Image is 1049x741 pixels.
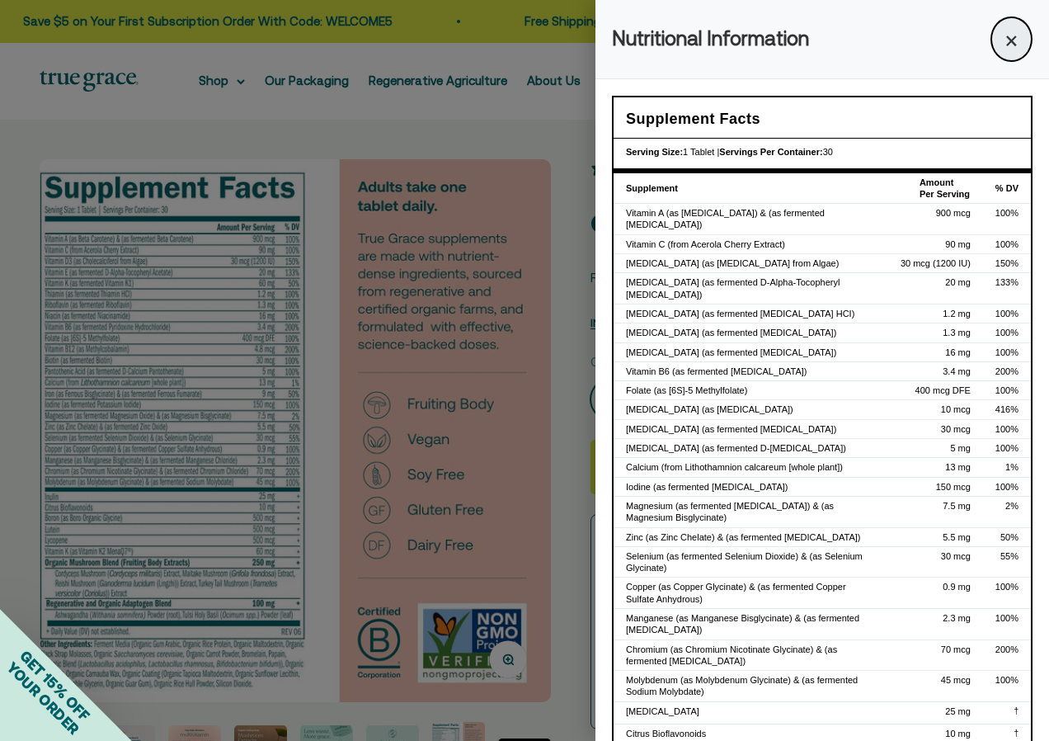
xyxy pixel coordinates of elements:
td: 200% [983,640,1031,671]
span: 150 mcg [936,482,971,492]
div: [MEDICAL_DATA] (as fermented D-Alpha-Tocopheryl [MEDICAL_DATA]) [626,276,876,300]
div: Copper (as Copper Glycinate) & (as fermented Copper Sulfate Anhydrous) [626,581,876,605]
div: Vitamin C (from Acerola Cherry Extract) [626,238,876,250]
div: Vitamin B6 (as fermented [MEDICAL_DATA]) [626,366,876,377]
strong: Serving Size: [626,147,683,157]
td: 50% [983,527,1031,546]
div: Citrus Bioflavonoids [626,728,876,739]
td: 100% [983,578,1031,609]
span: 30 mcg [941,424,971,434]
td: 2% [983,496,1031,527]
td: 200% [983,361,1031,380]
div: Vitamin A (as [MEDICAL_DATA]) & (as fermented [MEDICAL_DATA]) [626,207,876,231]
td: 100% [983,342,1031,361]
div: [MEDICAL_DATA] [626,706,876,717]
div: Iodine (as fermented [MEDICAL_DATA]) [626,481,876,493]
div: Manganese (as Manganese Bisglycinate) & (as fermented [MEDICAL_DATA]) [626,612,876,636]
span: 2.3 mg [943,613,971,623]
th: Amount Per Serving [888,173,983,204]
div: Calcium (from Lithothamnion calcareum [whole plant]) [626,461,876,473]
button: × [990,17,1033,62]
td: 100% [983,439,1031,458]
span: 0.9 mg [943,582,971,592]
td: 100% [983,477,1031,496]
span: 900 mcg [936,208,971,218]
td: 100% [983,234,1031,253]
span: 30 mcg [941,551,971,561]
span: 30 mcg (1200 IU) [901,258,971,268]
td: 100% [983,323,1031,342]
td: 150% [983,254,1031,273]
h3: Supplement Facts [626,107,1018,131]
td: 100% [983,671,1031,702]
td: 100% [983,419,1031,438]
th: % DV [983,173,1031,204]
td: 1% [983,458,1031,477]
div: [MEDICAL_DATA] (as fermented [MEDICAL_DATA] HCI) [626,308,876,319]
td: 100% [983,381,1031,400]
div: [MEDICAL_DATA] (as fermented D-[MEDICAL_DATA]) [626,442,876,454]
td: 416% [983,400,1031,419]
span: GET 15% OFF [16,647,93,724]
span: † [1014,729,1018,738]
span: 400 mcg DFE [915,385,971,395]
td: 100% [983,204,1031,235]
div: 1 Tablet | 30 [626,145,1018,160]
span: 16 mg [945,347,971,357]
span: 70 mcg [941,644,971,654]
div: [MEDICAL_DATA] (as fermented [MEDICAL_DATA]) [626,327,876,338]
div: Folate (as [6S]-5 Methylfolate) [626,385,876,396]
div: Zinc (as Zinc Chelate) & (as fermented [MEDICAL_DATA]) [626,531,876,543]
td: 55% [983,546,1031,578]
span: 5 mg [950,443,970,453]
span: 10 mcg [941,404,971,414]
span: 7.5 mg [943,501,971,511]
div: [MEDICAL_DATA] (as [MEDICAL_DATA] from Algae) [626,257,876,269]
td: 100% [983,304,1031,323]
h2: Nutritional Information [612,23,809,54]
div: Selenium (as fermented Selenium Dioxide) & (as Selenium Glycinate) [626,550,876,574]
span: 5.5 mg [943,532,971,542]
span: YOUR ORDER [3,658,82,738]
span: 90 mg [945,239,971,249]
div: [MEDICAL_DATA] (as fermented [MEDICAL_DATA]) [626,423,876,435]
div: [MEDICAL_DATA] (as fermented [MEDICAL_DATA]) [626,347,876,358]
span: 1.2 mg [943,309,971,319]
span: 20 mg [945,277,971,287]
span: 25 mg [945,706,971,716]
div: Magnesium (as fermented [MEDICAL_DATA]) & (as Magnesium Bisglycinate) [626,500,876,524]
div: Chromium (as Chromium Nicotinate Glycinate) & (as fermented [MEDICAL_DATA]) [626,644,876,668]
th: Supplement [614,173,888,204]
strong: Servings Per Container: [719,147,822,157]
span: 13 mg [945,462,971,472]
div: [MEDICAL_DATA] (as [MEDICAL_DATA]) [626,404,876,415]
span: 3.4 mg [943,366,971,376]
span: † [1014,706,1018,715]
td: 100% [983,609,1031,640]
span: 45 mcg [941,675,971,685]
div: Molybdenum (as Molybdenum Glycinate) & (as fermented Sodium Molybdate) [626,674,876,698]
td: 133% [983,273,1031,304]
span: 10 mg [945,729,971,739]
span: 1.3 mg [943,328,971,337]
